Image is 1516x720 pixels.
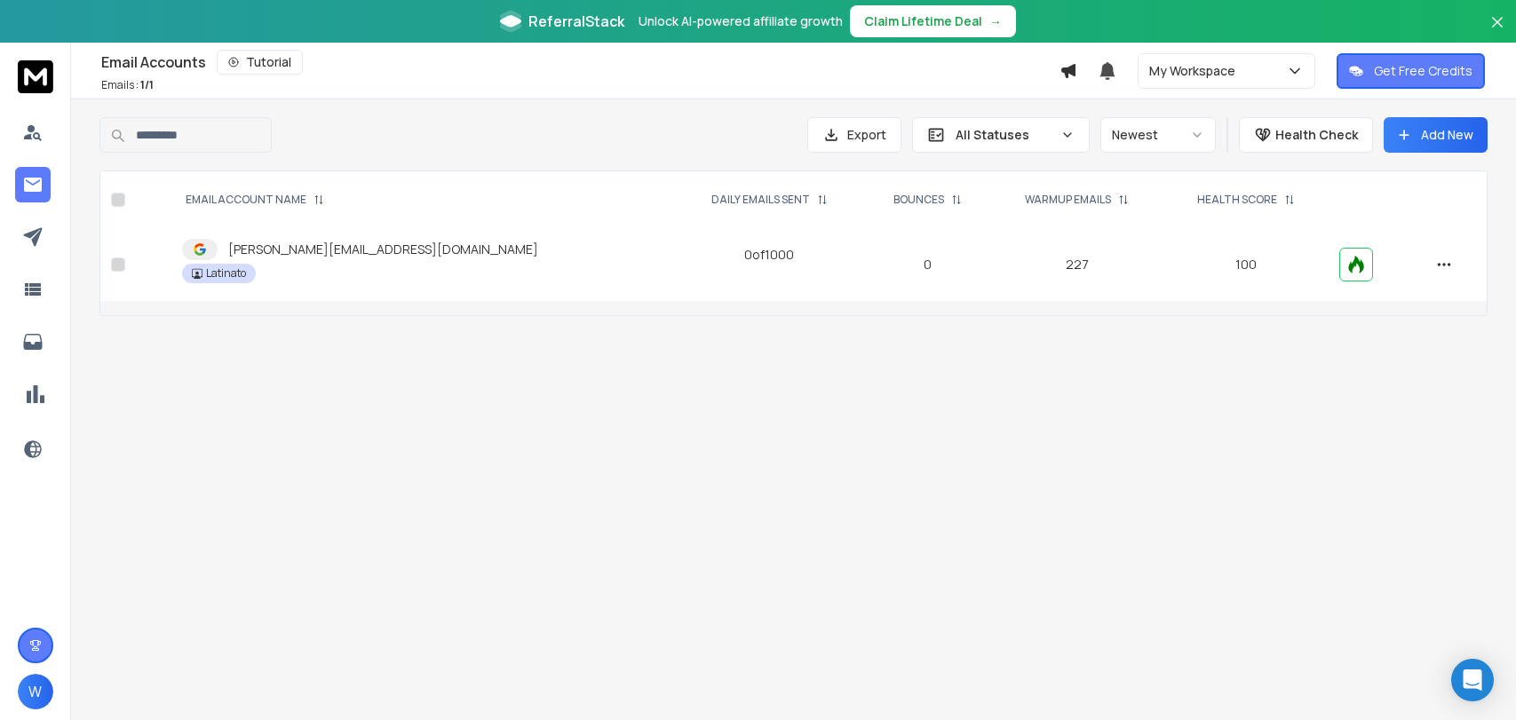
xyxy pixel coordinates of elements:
p: Latinato [206,266,246,281]
div: 0 of 1000 [744,246,794,264]
button: Add New [1384,117,1488,153]
p: Get Free Credits [1374,62,1472,80]
p: Health Check [1275,126,1358,144]
div: Email Accounts [101,50,1060,75]
p: Unlock AI-powered affiliate growth [639,12,843,30]
p: DAILY EMAILS SENT [711,193,810,207]
p: HEALTH SCORE [1197,193,1277,207]
p: All Statuses [956,126,1053,144]
button: Claim Lifetime Deal→ [850,5,1016,37]
p: My Workspace [1149,62,1242,80]
td: 100 [1163,228,1329,301]
div: Open Intercom Messenger [1451,659,1494,701]
td: 227 [990,228,1163,301]
button: Export [807,117,901,153]
button: Health Check [1239,117,1373,153]
button: Tutorial [217,50,303,75]
span: → [989,12,1002,30]
button: W [18,674,53,709]
button: Close banner [1486,11,1509,53]
div: EMAIL ACCOUNT NAME [186,193,324,207]
button: Get Free Credits [1337,53,1485,89]
span: ReferralStack [528,11,624,32]
p: WARMUP EMAILS [1025,193,1111,207]
p: Emails : [101,78,154,92]
p: [PERSON_NAME][EMAIL_ADDRESS][DOMAIN_NAME] [228,241,538,258]
p: 0 [875,256,980,273]
button: Newest [1100,117,1216,153]
p: BOUNCES [893,193,944,207]
span: 1 / 1 [140,77,154,92]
